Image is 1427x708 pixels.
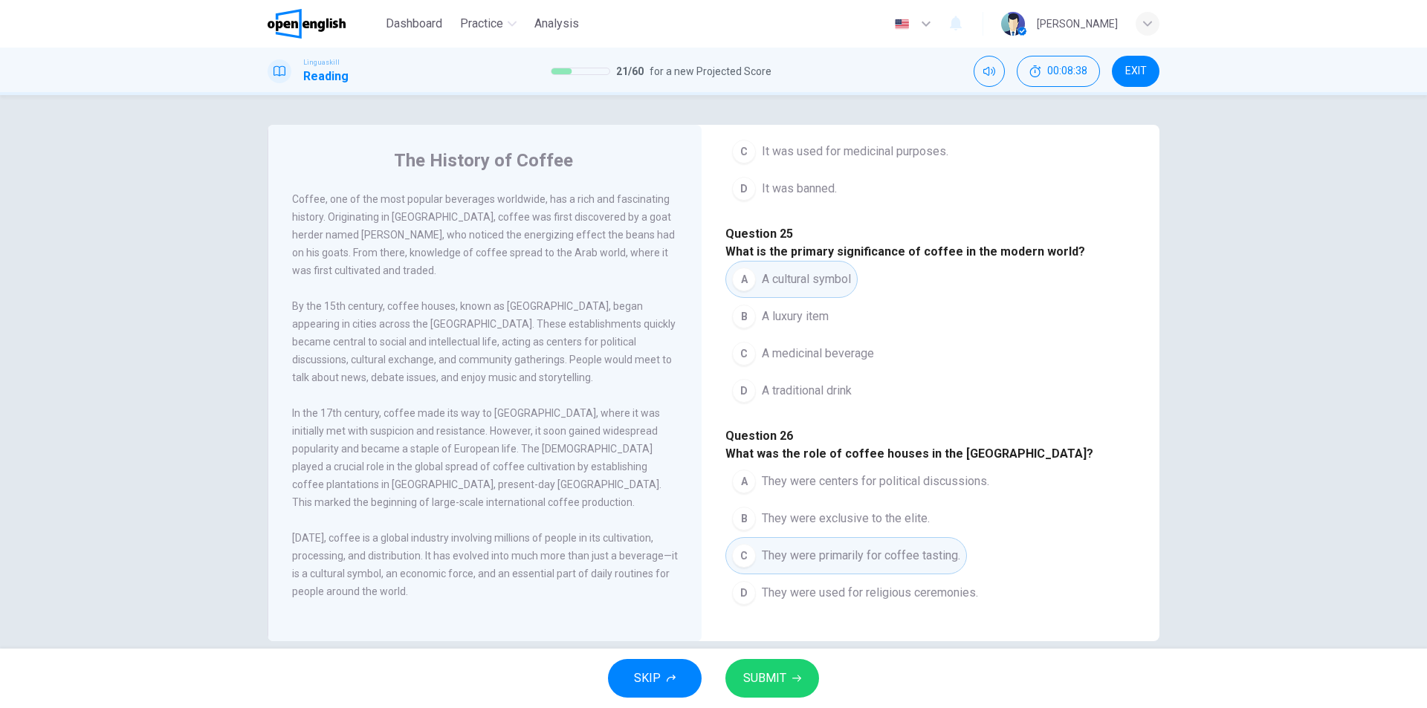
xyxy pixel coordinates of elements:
[725,659,819,698] button: SUBMIT
[1112,56,1159,87] button: EXIT
[292,300,676,383] span: By the 15th century, coffee houses, known as [GEOGRAPHIC_DATA], began appearing in cities across ...
[725,335,881,372] button: CA medicinal beverage
[1017,56,1100,87] div: Hide
[616,62,644,80] span: 21 / 60
[292,532,678,597] span: [DATE], coffee is a global industry involving millions of people in its cultivation, processing, ...
[762,510,930,527] span: They were exclusive to the elite.
[268,9,346,39] img: OpenEnglish logo
[762,382,852,400] span: A traditional drink
[650,62,771,80] span: for a new Projected Score
[394,149,573,172] h4: The History of Coffee
[725,446,1093,461] span: What was the role of coffee houses in the [GEOGRAPHIC_DATA]?
[762,308,829,325] span: A luxury item
[608,659,702,698] button: SKIP
[1037,15,1118,33] div: [PERSON_NAME]
[762,345,874,363] span: A medicinal beverage
[732,267,756,291] div: A
[725,500,936,537] button: BThey were exclusive to the elite.
[732,305,756,328] div: B
[292,407,661,508] span: In the 17th century, coffee made its way to [GEOGRAPHIC_DATA], where it was initially met with su...
[893,19,911,30] img: en
[732,507,756,530] div: B
[732,342,756,366] div: C
[1001,12,1025,36] img: Profile picture
[292,193,675,276] span: Coffee, one of the most popular beverages worldwide, has a rich and fascinating history. Originat...
[303,57,340,68] span: Linguaskill
[762,270,851,288] span: A cultural symbol
[725,537,967,574] button: CThey were primarily for coffee tasting.
[454,10,522,37] button: Practice
[762,584,978,602] span: They were used for religious ceremonies.
[732,581,756,605] div: D
[732,379,756,403] div: D
[743,668,786,689] span: SUBMIT
[1125,65,1147,77] span: EXIT
[725,574,985,611] button: DThey were used for religious ceremonies.
[528,10,585,37] button: Analysis
[725,298,835,335] button: BA luxury item
[1017,56,1100,87] button: 00:08:38
[1047,65,1087,77] span: 00:08:38
[974,56,1005,87] div: Mute
[725,244,1085,259] span: What is the primary significance of coffee in the modern world?
[380,10,448,37] button: Dashboard
[732,177,756,201] div: D
[762,472,989,490] span: They were centers for political discussions.
[460,15,503,33] span: Practice
[534,15,579,33] span: Analysis
[762,180,837,198] span: It was banned.
[725,372,858,409] button: DA traditional drink
[303,68,349,85] h1: Reading
[762,143,948,160] span: It was used for medicinal purposes.
[386,15,442,33] span: Dashboard
[725,463,996,500] button: AThey were centers for political discussions.
[762,547,960,565] span: They were primarily for coffee tasting.
[725,170,844,207] button: DIt was banned.
[732,140,756,163] div: C
[732,544,756,568] div: C
[268,9,380,39] a: OpenEnglish logo
[725,225,1136,243] h4: Question 25
[725,261,858,298] button: AA cultural symbol
[725,133,955,170] button: CIt was used for medicinal purposes.
[634,668,661,689] span: SKIP
[725,427,1136,445] h4: Question 26
[732,470,756,493] div: A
